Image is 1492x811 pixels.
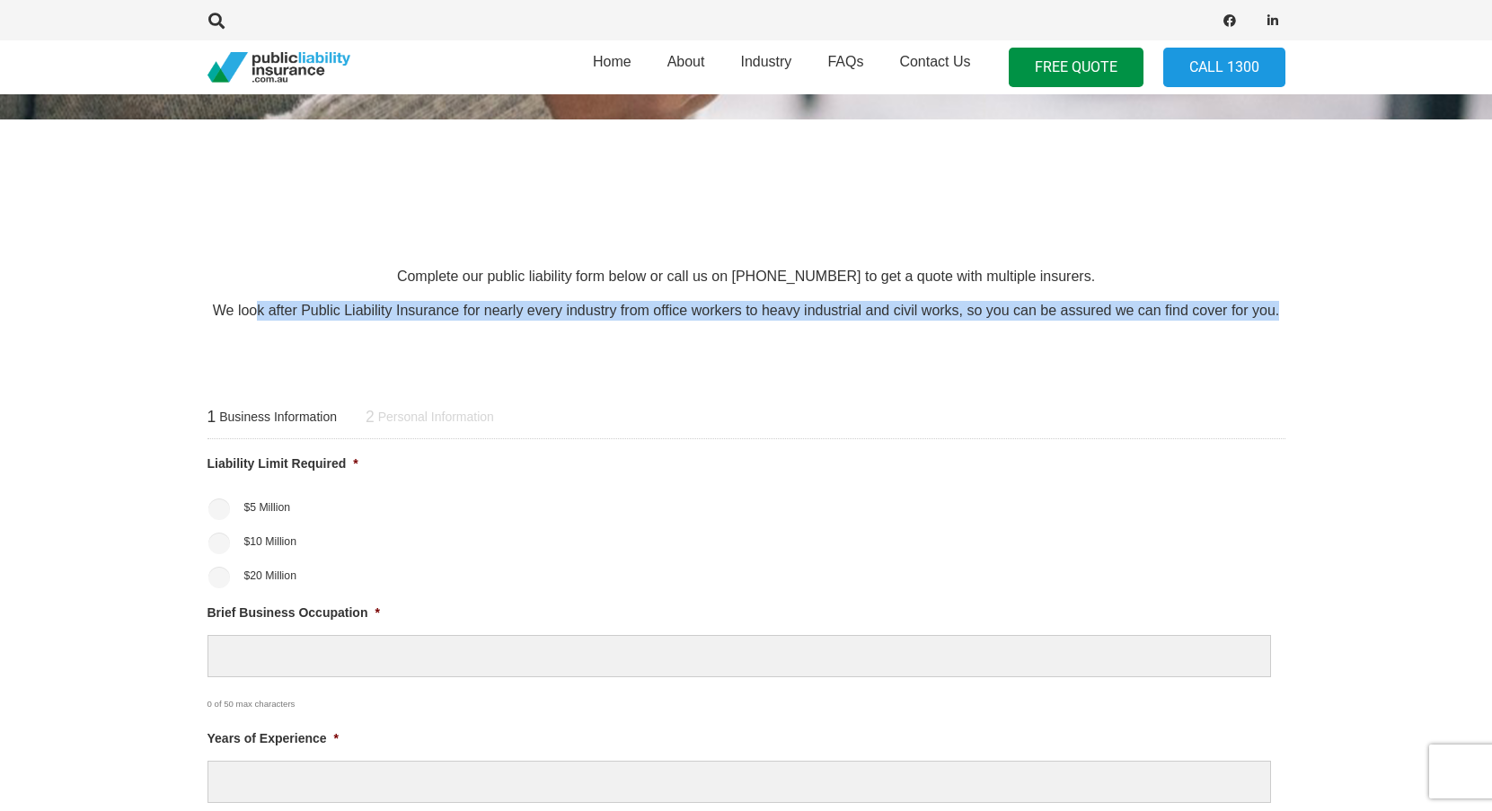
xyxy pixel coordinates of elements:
[1163,48,1285,88] a: Call 1300
[773,119,863,209] img: protecsure
[243,568,296,584] label: $20 Million
[207,52,350,84] a: pli_logotransparent
[243,499,290,516] label: $5 Million
[575,35,649,100] a: Home
[276,119,366,209] img: qbe
[207,604,380,621] label: Brief Business Occupation
[899,54,970,69] span: Contact Us
[649,35,723,100] a: About
[881,35,988,100] a: Contact Us
[1022,119,1112,209] img: allianz
[28,119,118,209] img: steadfast
[1217,8,1242,33] a: Facebook
[199,13,235,29] a: Search
[207,301,1285,321] p: We look after Public Liability Insurance for nearly every industry from office workers to heavy i...
[667,54,705,69] span: About
[207,267,1285,286] p: Complete our public liability form below or call us on [PHONE_NUMBER] to get a quote with multipl...
[809,35,881,100] a: FAQs
[722,35,809,100] a: Industry
[207,455,358,472] label: Liability Limit Required
[1271,119,1361,209] img: cgu
[243,533,296,550] label: $10 Million
[378,410,494,426] span: Personal Information
[207,730,340,746] label: Years of Experience
[740,54,791,69] span: Industry
[1009,48,1143,88] a: FREE QUOTE
[207,681,1186,714] div: 0 of 50 max characters
[366,408,375,428] span: 2
[827,54,863,69] span: FAQs
[1260,8,1285,33] a: LinkedIn
[219,410,337,426] span: Business Information
[593,54,631,69] span: Home
[207,408,216,428] span: 1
